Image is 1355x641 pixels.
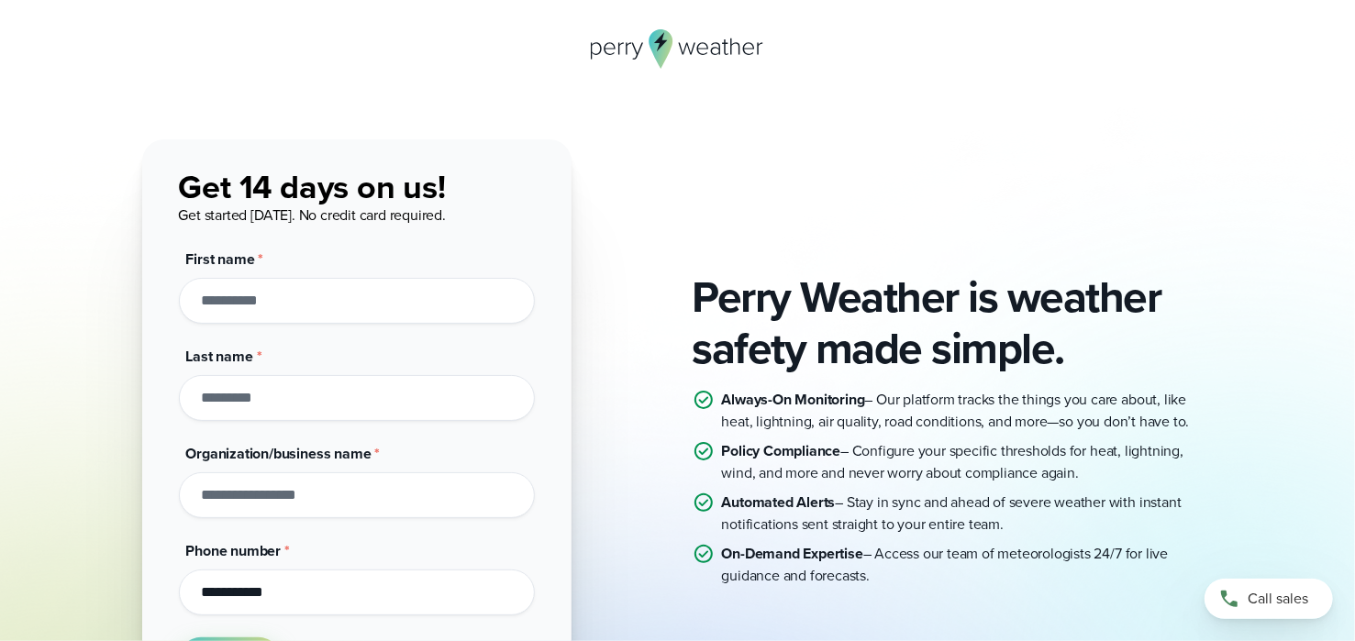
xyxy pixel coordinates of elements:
[722,389,865,410] strong: Always-On Monitoring
[1248,588,1308,610] span: Call sales
[722,492,1214,536] p: – Stay in sync and ahead of severe weather with instant notifications sent straight to your entir...
[186,346,253,367] span: Last name
[179,204,446,226] span: Get started [DATE]. No credit card required.
[186,443,372,464] span: Organization/business name
[186,540,282,561] span: Phone number
[722,543,863,564] strong: On-Demand Expertise
[186,249,255,270] span: First name
[722,440,1214,484] p: – Configure your specific thresholds for heat, lightning, wind, and more and never worry about co...
[693,271,1214,374] h2: Perry Weather is weather safety made simple.
[722,492,836,513] strong: Automated Alerts
[722,389,1214,433] p: – Our platform tracks the things you care about, like heat, lightning, air quality, road conditio...
[179,162,446,211] span: Get 14 days on us!
[722,543,1214,587] p: – Access our team of meteorologists 24/7 for live guidance and forecasts.
[1205,579,1333,619] a: Call sales
[722,440,841,461] strong: Policy Compliance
